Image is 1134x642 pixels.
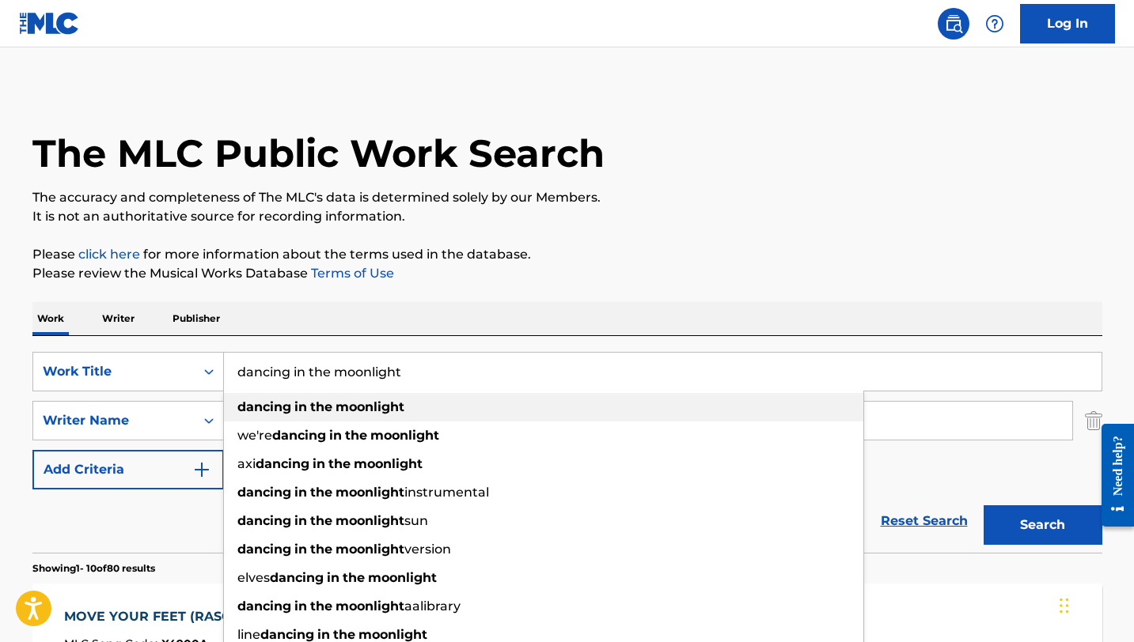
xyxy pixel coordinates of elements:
a: Log In [1020,4,1115,43]
p: Work [32,302,69,335]
strong: moonlight [336,542,404,557]
strong: moonlight [370,428,439,443]
strong: dancing [272,428,326,443]
span: version [404,542,451,557]
a: click here [78,247,140,262]
span: we're [237,428,272,443]
div: MOVE YOUR FEET (RASCAL BEATS) [64,607,308,626]
p: Showing 1 - 10 of 80 results [32,561,155,576]
strong: in [317,627,330,642]
p: Please for more information about the terms used in the database. [32,245,1102,264]
strong: in [294,399,307,414]
strong: in [294,599,307,614]
strong: moonlight [368,570,437,585]
strong: moonlight [336,485,404,500]
strong: dancing [237,399,291,414]
span: sun [404,513,428,528]
span: aalibrary [404,599,461,614]
strong: moonlight [358,627,427,642]
button: Search [984,505,1102,545]
span: axi [237,456,256,471]
strong: the [343,570,365,585]
strong: the [333,627,355,642]
strong: dancing [237,485,291,500]
strong: dancing [260,627,314,642]
strong: moonlight [336,399,404,414]
strong: dancing [237,513,291,528]
iframe: Chat Widget [1055,566,1134,642]
strong: dancing [270,570,324,585]
strong: dancing [237,599,291,614]
div: Writer Name [43,411,185,430]
span: elves [237,570,270,585]
span: line [237,627,260,642]
img: Delete Criterion [1085,401,1102,440]
button: Add Criteria [32,450,224,489]
strong: in [294,542,307,557]
strong: in [327,570,339,585]
span: instrumental [404,485,489,500]
strong: dancing [256,456,309,471]
strong: the [310,599,332,614]
a: Terms of Use [308,266,394,281]
strong: in [329,428,342,443]
p: Writer [97,302,139,335]
p: It is not an authoritative source for recording information. [32,207,1102,226]
a: Reset Search [873,504,976,538]
strong: moonlight [354,456,423,471]
p: The accuracy and completeness of The MLC's data is determined solely by our Members. [32,188,1102,207]
strong: the [310,542,332,557]
strong: dancing [237,542,291,557]
strong: the [310,485,332,500]
iframe: Resource Center [1090,411,1134,538]
form: Search Form [32,352,1102,553]
div: Work Title [43,362,185,381]
img: help [985,14,1004,33]
strong: moonlight [336,599,404,614]
h1: The MLC Public Work Search [32,130,605,177]
p: Publisher [168,302,225,335]
img: search [944,14,963,33]
strong: in [294,485,307,500]
a: Public Search [938,8,969,40]
strong: moonlight [336,513,404,528]
p: Please review the Musical Works Database [32,264,1102,283]
strong: the [310,513,332,528]
div: Help [979,8,1011,40]
strong: in [313,456,325,471]
strong: in [294,513,307,528]
strong: the [310,399,332,414]
img: MLC Logo [19,12,80,35]
strong: the [328,456,351,471]
div: Drag [1060,582,1069,629]
img: 9d2ae6d4665cec9f34b9.svg [192,460,211,479]
strong: the [345,428,367,443]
